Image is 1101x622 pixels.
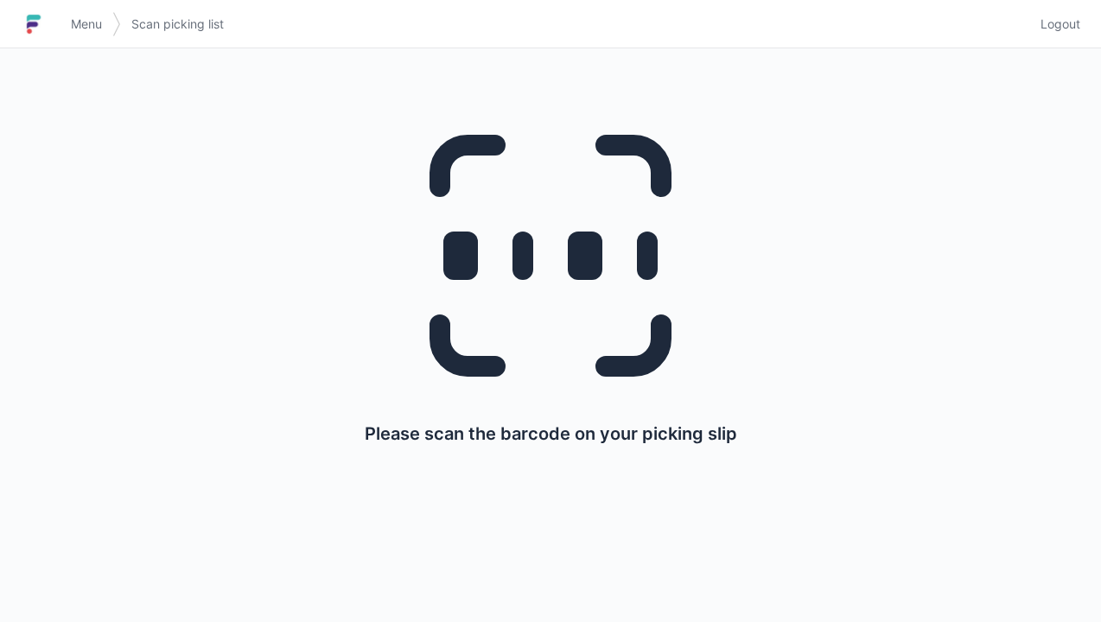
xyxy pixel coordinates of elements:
p: Please scan the barcode on your picking slip [365,422,737,446]
a: Menu [60,9,112,40]
span: Logout [1041,16,1080,33]
a: Logout [1030,9,1080,40]
a: Scan picking list [121,9,234,40]
span: Scan picking list [131,16,224,33]
img: svg> [112,3,121,45]
span: Menu [71,16,102,33]
img: logo-small.jpg [21,10,47,38]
